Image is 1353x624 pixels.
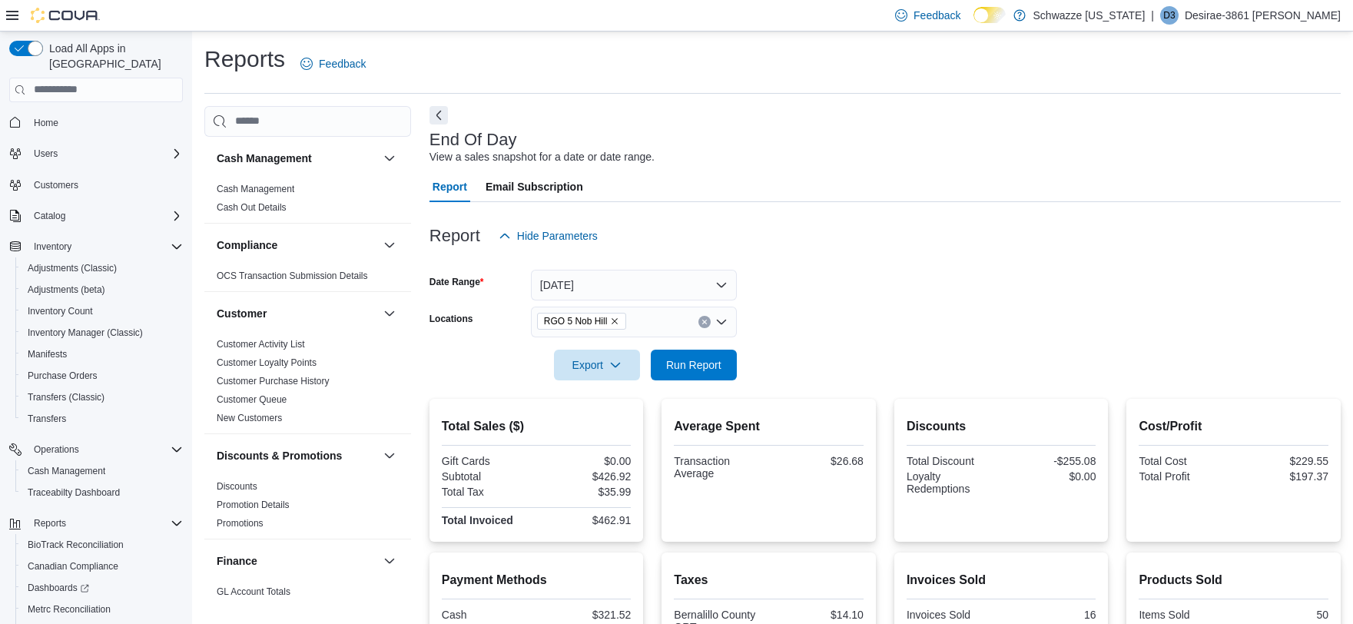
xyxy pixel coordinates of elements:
[28,514,183,533] span: Reports
[442,417,632,436] h2: Total Sales ($)
[914,8,960,23] span: Feedback
[15,408,189,430] button: Transfers
[217,586,290,598] span: GL Account Totals
[666,357,721,373] span: Run Report
[28,582,89,594] span: Dashboards
[1139,609,1230,621] div: Items Sold
[492,221,604,251] button: Hide Parameters
[22,462,111,480] a: Cash Management
[380,236,399,254] button: Compliance
[28,207,183,225] span: Catalog
[34,241,71,253] span: Inventory
[22,557,124,576] a: Canadian Compliance
[1163,6,1175,25] span: D3
[217,499,290,511] span: Promotion Details
[217,480,257,493] span: Discounts
[907,417,1096,436] h2: Discounts
[380,552,399,570] button: Finance
[15,365,189,387] button: Purchase Orders
[3,174,189,196] button: Customers
[217,183,294,195] span: Cash Management
[22,388,111,407] a: Transfers (Classic)
[217,394,287,405] a: Customer Queue
[28,113,183,132] span: Home
[28,262,117,274] span: Adjustments (Classic)
[34,148,58,160] span: Users
[1004,470,1096,483] div: $0.00
[429,106,448,124] button: Next
[22,462,183,480] span: Cash Management
[217,357,317,368] a: Customer Loyalty Points
[429,313,473,325] label: Locations
[1139,455,1230,467] div: Total Cost
[28,391,104,403] span: Transfers (Classic)
[28,144,64,163] button: Users
[610,317,619,326] button: Remove RGO 5 Nob Hill from selection in this group
[34,210,65,222] span: Catalog
[22,259,183,277] span: Adjustments (Classic)
[294,48,372,79] a: Feedback
[1151,6,1154,25] p: |
[217,553,377,569] button: Finance
[22,302,99,320] a: Inventory Count
[28,284,105,296] span: Adjustments (beta)
[217,151,312,166] h3: Cash Management
[217,393,287,406] span: Customer Queue
[539,609,631,621] div: $321.52
[22,367,104,385] a: Purchase Orders
[28,237,78,256] button: Inventory
[34,517,66,529] span: Reports
[539,486,631,498] div: $35.99
[15,387,189,408] button: Transfers (Classic)
[22,302,183,320] span: Inventory Count
[22,579,183,597] span: Dashboards
[204,335,411,433] div: Customer
[22,536,130,554] a: BioTrack Reconciliation
[380,446,399,465] button: Discounts & Promotions
[217,448,342,463] h3: Discounts & Promotions
[3,111,189,134] button: Home
[380,304,399,323] button: Customer
[217,518,264,529] a: Promotions
[22,280,183,299] span: Adjustments (beta)
[907,470,998,495] div: Loyalty Redemptions
[537,313,627,330] span: RGO 5 Nob Hill
[34,117,58,129] span: Home
[217,500,290,510] a: Promotion Details
[907,571,1096,589] h2: Invoices Sold
[15,257,189,279] button: Adjustments (Classic)
[28,114,65,132] a: Home
[22,536,183,554] span: BioTrack Reconciliation
[442,486,533,498] div: Total Tax
[22,600,183,619] span: Metrc Reconciliation
[22,345,73,363] a: Manifests
[34,443,79,456] span: Operations
[217,339,305,350] a: Customer Activity List
[217,376,330,387] a: Customer Purchase History
[217,237,377,253] button: Compliance
[429,149,655,165] div: View a sales snapshot for a date or date range.
[442,470,533,483] div: Subtotal
[217,586,290,597] a: GL Account Totals
[204,44,285,75] h1: Reports
[3,439,189,460] button: Operations
[319,56,366,71] span: Feedback
[15,577,189,599] a: Dashboards
[3,143,189,164] button: Users
[22,345,183,363] span: Manifests
[15,556,189,577] button: Canadian Compliance
[772,609,864,621] div: $14.10
[442,571,632,589] h2: Payment Methods
[22,600,117,619] a: Metrc Reconciliation
[217,481,257,492] a: Discounts
[28,539,124,551] span: BioTrack Reconciliation
[22,579,95,597] a: Dashboards
[28,176,85,194] a: Customers
[674,455,765,480] div: Transaction Average
[15,322,189,344] button: Inventory Manager (Classic)
[674,571,864,589] h2: Taxes
[1139,417,1328,436] h2: Cost/Profit
[204,267,411,291] div: Compliance
[22,280,111,299] a: Adjustments (beta)
[429,227,480,245] h3: Report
